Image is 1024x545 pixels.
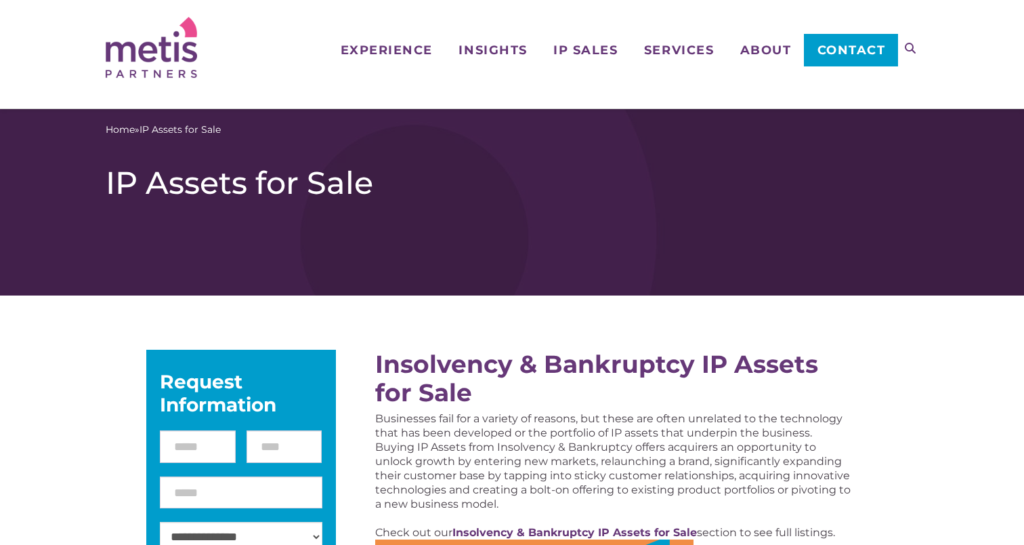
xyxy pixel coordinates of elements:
[106,164,918,202] h1: IP Assets for Sale
[804,34,898,66] a: Contact
[740,44,792,56] span: About
[817,44,886,56] span: Contact
[644,44,714,56] span: Services
[375,411,851,511] p: Businesses fail for a variety of reasons, but these are often unrelated to the technology that ha...
[106,123,221,137] span: »
[458,44,527,56] span: Insights
[106,17,197,78] img: Metis Partners
[160,370,322,416] div: Request Information
[375,525,851,540] p: Check out our section to see full listings.
[553,44,618,56] span: IP Sales
[140,123,221,137] span: IP Assets for Sale
[106,123,135,137] a: Home
[341,44,433,56] span: Experience
[452,526,697,539] a: Insolvency & Bankruptcy IP Assets for Sale
[375,349,818,407] a: Insolvency & Bankruptcy IP Assets for Sale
